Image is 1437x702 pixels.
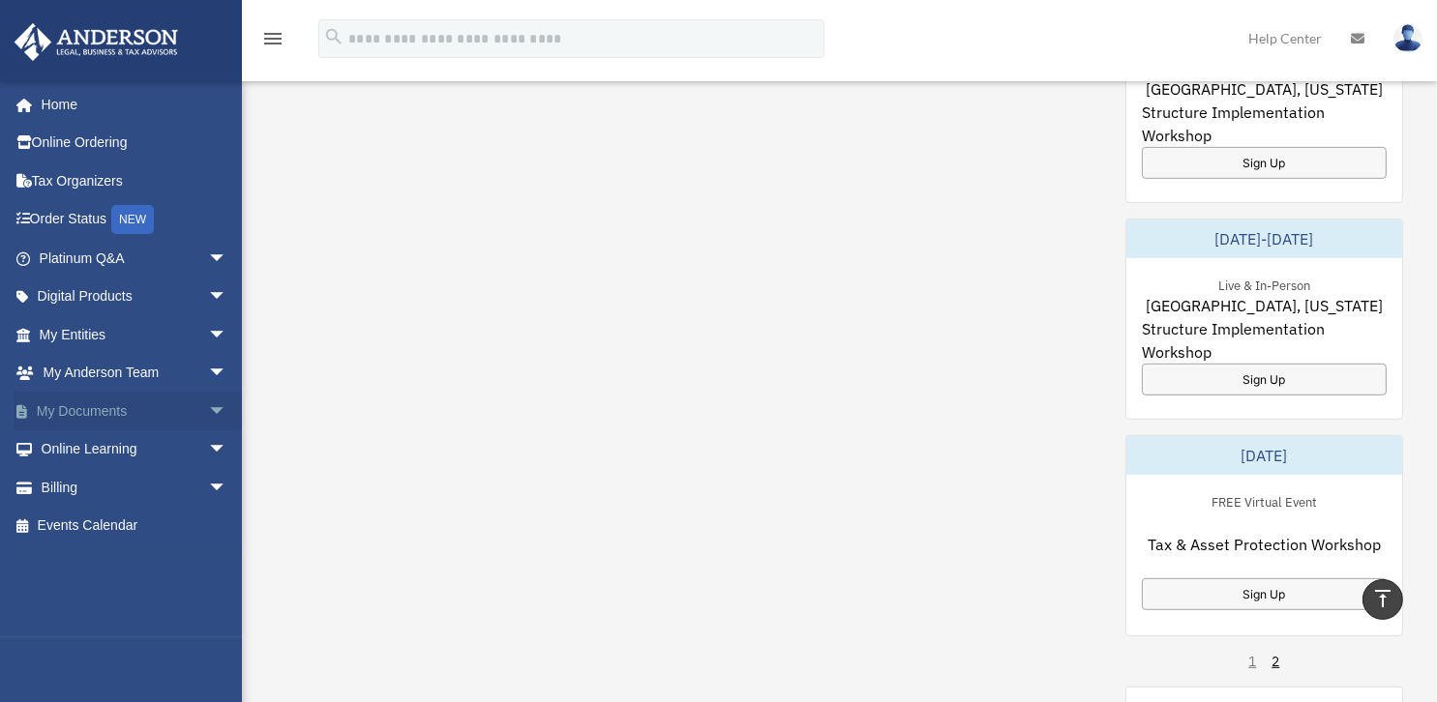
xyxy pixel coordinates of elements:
[14,278,256,316] a: Digital Productsarrow_drop_down
[1142,578,1387,610] a: Sign Up
[1126,436,1402,475] div: [DATE]
[208,354,247,394] span: arrow_drop_down
[208,239,247,278] span: arrow_drop_down
[14,354,256,393] a: My Anderson Teamarrow_drop_down
[1142,364,1387,395] a: Sign Up
[1142,317,1387,364] span: Structure Implementation Workshop
[1203,274,1326,294] div: Live & In-Person
[14,124,256,162] a: Online Ordering
[14,392,256,430] a: My Documentsarrow_drop_down
[208,392,247,431] span: arrow_drop_down
[111,205,154,234] div: NEW
[208,430,247,470] span: arrow_drop_down
[14,85,247,124] a: Home
[1146,77,1383,101] span: [GEOGRAPHIC_DATA], [US_STATE]
[9,23,184,61] img: Anderson Advisors Platinum Portal
[1393,24,1422,52] img: User Pic
[14,430,256,469] a: Online Learningarrow_drop_down
[208,315,247,355] span: arrow_drop_down
[14,315,256,354] a: My Entitiesarrow_drop_down
[1142,147,1387,179] a: Sign Up
[14,200,256,240] a: Order StatusNEW
[208,278,247,317] span: arrow_drop_down
[261,34,284,50] a: menu
[323,26,344,47] i: search
[1371,587,1394,610] i: vertical_align_top
[1142,101,1387,147] span: Structure Implementation Workshop
[14,239,256,278] a: Platinum Q&Aarrow_drop_down
[14,161,256,200] a: Tax Organizers
[261,27,284,50] i: menu
[1196,490,1332,511] div: FREE Virtual Event
[208,468,247,508] span: arrow_drop_down
[14,507,256,545] a: Events Calendar
[14,468,256,507] a: Billingarrow_drop_down
[1148,533,1381,556] span: Tax & Asset Protection Workshop
[1126,219,1402,258] div: [DATE]-[DATE]
[1146,294,1383,317] span: [GEOGRAPHIC_DATA], [US_STATE]
[1362,579,1403,620] a: vertical_align_top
